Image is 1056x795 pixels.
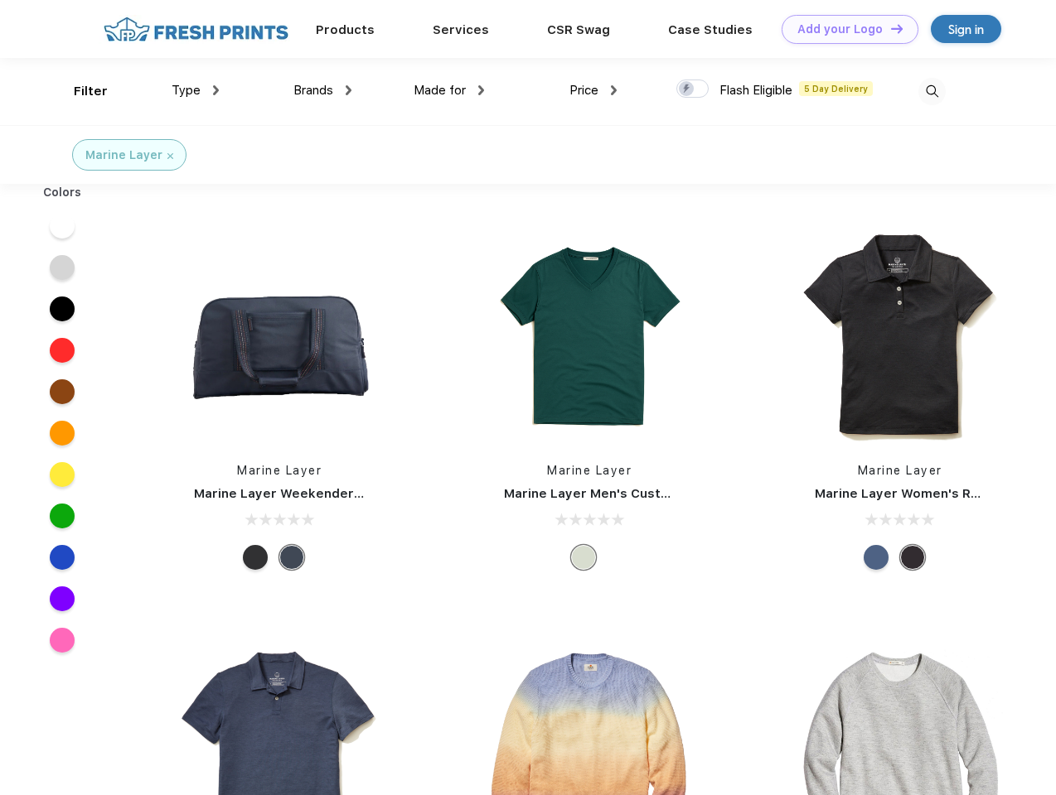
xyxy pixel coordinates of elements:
img: filter_cancel.svg [167,153,173,159]
a: Marine Layer Weekender Bag [194,486,381,501]
div: Navy [864,545,889,570]
a: Marine Layer [237,464,322,477]
div: Sign in [948,20,984,39]
img: func=resize&h=266 [169,225,390,446]
span: Brands [293,83,333,98]
span: Flash Eligible [719,83,792,98]
div: Black [900,545,925,570]
div: Navy [279,545,304,570]
img: desktop_search.svg [918,78,946,105]
span: 5 Day Delivery [799,81,873,96]
img: dropdown.png [213,85,219,95]
img: dropdown.png [478,85,484,95]
img: fo%20logo%202.webp [99,15,293,44]
div: Filter [74,82,108,101]
span: Price [569,83,598,98]
img: DT [891,24,903,33]
span: Made for [414,83,466,98]
a: Marine Layer [547,464,632,477]
a: Marine Layer Men's Custom Dyed Signature V-Neck [504,486,832,501]
a: Marine Layer [858,464,942,477]
div: Add your Logo [797,22,883,36]
img: func=resize&h=266 [790,225,1010,446]
span: Type [172,83,201,98]
a: Services [433,22,489,37]
div: Any Color [571,545,596,570]
div: Marine Layer [85,147,162,164]
img: dropdown.png [346,85,351,95]
img: dropdown.png [611,85,617,95]
img: func=resize&h=266 [479,225,700,446]
a: CSR Swag [547,22,610,37]
a: Sign in [931,15,1001,43]
div: Phantom [243,545,268,570]
div: Colors [31,184,94,201]
a: Products [316,22,375,37]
